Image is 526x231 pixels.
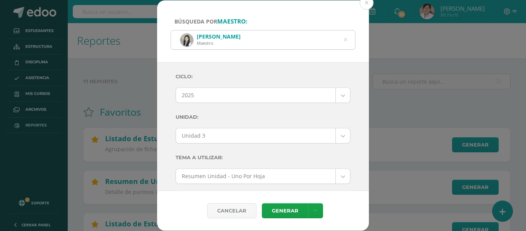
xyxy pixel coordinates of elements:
[171,30,355,49] input: ej. Nicholas Alekzander, etc.
[182,88,330,103] span: 2025
[182,128,330,143] span: Unidad 3
[176,69,350,84] label: Ciclo:
[207,203,256,218] div: Cancelar
[197,33,241,40] div: [PERSON_NAME]
[176,109,350,125] label: Unidad:
[176,128,350,143] a: Unidad 3
[217,17,247,25] strong: maestro:
[174,18,247,25] span: Búsqueda por
[197,40,241,46] div: Maestro
[182,169,330,184] span: Resumen Unidad - Uno Por Hoja
[181,34,193,46] img: 15cea681ad4abbcb8d43c01c66f80c2f.png
[176,88,350,103] a: 2025
[176,150,350,165] label: Tema a Utilizar:
[262,203,308,218] a: Generar
[176,169,350,184] a: Resumen Unidad - Uno Por Hoja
